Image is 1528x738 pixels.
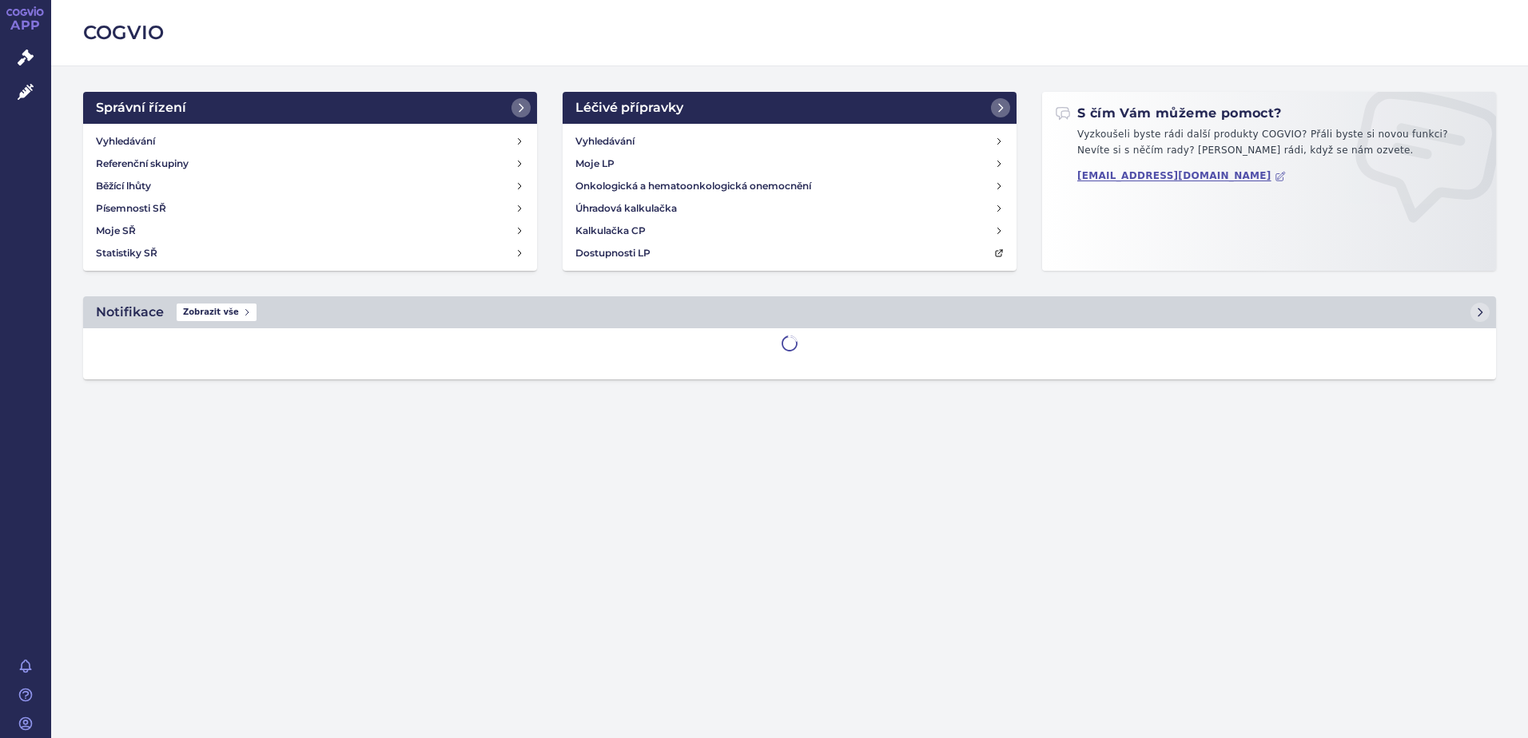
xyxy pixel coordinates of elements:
h4: Vyhledávání [96,133,155,149]
a: Referenční skupiny [90,153,531,175]
a: Dostupnosti LP [569,242,1010,264]
a: Vyhledávání [569,130,1010,153]
h4: Statistiky SŘ [96,245,157,261]
a: Správní řízení [83,92,537,124]
a: Kalkulačka CP [569,220,1010,242]
h2: Léčivé přípravky [575,98,683,117]
h4: Vyhledávání [575,133,635,149]
a: Léčivé přípravky [563,92,1017,124]
a: Moje SŘ [90,220,531,242]
h2: Notifikace [96,303,164,322]
h4: Úhradová kalkulačka [575,200,677,216]
h4: Referenční skupiny [96,156,189,172]
p: Vyzkoušeli byste rádi další produkty COGVIO? Přáli byste si novou funkci? Nevíte si s něčím rady?... [1055,127,1483,165]
a: Statistiky SŘ [90,242,531,264]
a: Běžící lhůty [90,175,531,197]
h2: S čím Vám můžeme pomoct? [1055,105,1282,122]
a: Písemnosti SŘ [90,197,531,220]
h4: Onkologická a hematoonkologická onemocnění [575,178,811,194]
h4: Běžící lhůty [96,178,151,194]
span: Zobrazit vše [177,304,257,321]
h4: Písemnosti SŘ [96,200,166,216]
a: Onkologická a hematoonkologická onemocnění [569,175,1010,197]
h4: Moje SŘ [96,223,136,239]
h4: Kalkulačka CP [575,223,646,239]
a: Úhradová kalkulačka [569,197,1010,220]
a: NotifikaceZobrazit vše [83,296,1496,328]
a: [EMAIL_ADDRESS][DOMAIN_NAME] [1077,170,1286,182]
a: Vyhledávání [90,130,531,153]
h2: COGVIO [83,19,1496,46]
a: Moje LP [569,153,1010,175]
h4: Dostupnosti LP [575,245,651,261]
h4: Moje LP [575,156,615,172]
h2: Správní řízení [96,98,186,117]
